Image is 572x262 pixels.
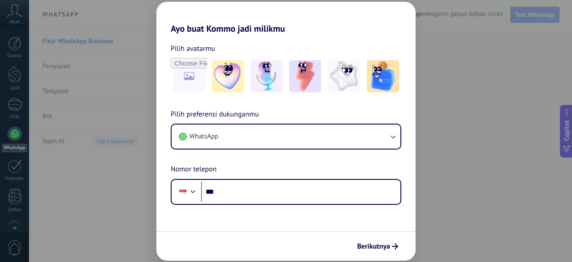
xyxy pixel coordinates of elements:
span: Pilih preferensi dukunganmu [171,109,259,121]
img: -2.jpeg [251,60,283,92]
span: Berikutnya [357,243,390,250]
button: Berikutnya [353,239,402,254]
img: -5.jpeg [367,60,399,92]
h2: Ayo buat Kommo jadi milikmu [156,2,416,34]
img: -1.jpeg [212,60,244,92]
span: Pilih avatarmu [171,43,215,54]
span: Nomor telepon [171,164,217,175]
img: -4.jpeg [328,60,360,92]
span: WhatsApp [189,132,218,141]
img: -3.jpeg [289,60,321,92]
button: WhatsApp [172,125,400,149]
div: Indonesia: + 62 [174,183,191,201]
